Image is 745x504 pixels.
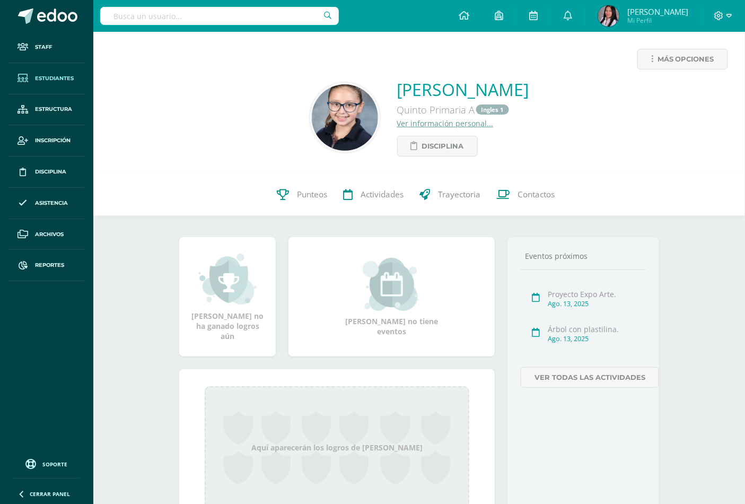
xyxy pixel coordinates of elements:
div: Ago. 13, 2025 [548,299,643,308]
div: Eventos próximos [521,251,646,261]
div: [PERSON_NAME] no ha ganado logros aún [190,253,265,341]
a: Ver todas las actividades [521,367,659,388]
input: Busca un usuario... [100,7,339,25]
img: achievement_small.png [199,253,257,306]
a: Disciplina [397,136,478,157]
a: Soporte [13,456,81,471]
span: Punteos [297,189,328,201]
a: Estructura [8,94,85,126]
a: Disciplina [8,157,85,188]
img: 51f19cf3391520d72466538195e80dd9.png [312,84,378,151]
a: Inscripción [8,125,85,157]
a: Archivos [8,219,85,250]
span: Trayectoria [439,189,481,201]
span: Mi Perfil [627,16,688,25]
a: Punteos [269,173,336,216]
a: Contactos [489,173,563,216]
img: event_small.png [363,258,420,311]
a: [PERSON_NAME] [397,78,529,101]
a: Ingles 1 [476,105,509,115]
span: Staff [35,43,52,51]
div: Árbol con plastilina. [548,324,643,334]
a: Reportes [8,250,85,281]
a: Actividades [336,173,412,216]
span: Más opciones [658,49,714,69]
span: Contactos [518,189,555,201]
span: Disciplina [35,168,66,176]
span: Archivos [35,230,64,239]
a: Staff [8,32,85,63]
span: Inscripción [35,136,71,145]
a: Ver información personal... [397,118,494,128]
span: Cerrar panel [30,490,70,498]
div: Proyecto Expo Arte. [548,289,643,299]
span: Estudiantes [35,74,74,83]
span: Soporte [43,460,68,468]
a: Asistencia [8,188,85,219]
a: Trayectoria [412,173,489,216]
span: Reportes [35,261,64,270]
div: [PERSON_NAME] no tiene eventos [339,258,445,336]
img: 1c4a8e29229ca7cba10d259c3507f649.png [598,5,619,27]
span: Estructura [35,105,72,114]
div: Ago. 13, 2025 [548,334,643,343]
span: Disciplina [422,136,464,156]
a: Más opciones [637,49,728,69]
span: [PERSON_NAME] [627,6,688,17]
span: Asistencia [35,199,68,207]
a: Estudiantes [8,63,85,94]
div: Quinto Primaria A [397,101,529,118]
span: Actividades [361,189,404,201]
